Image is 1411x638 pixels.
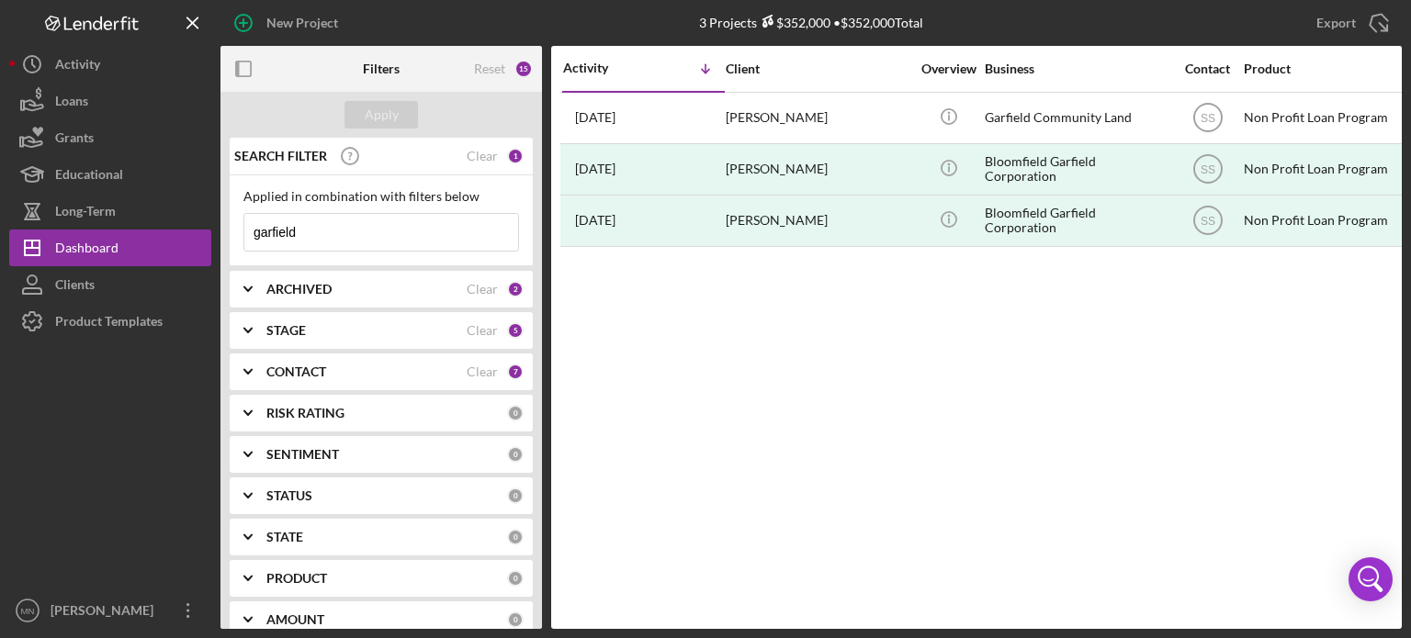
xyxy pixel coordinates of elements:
[243,189,519,204] div: Applied in combination with filters below
[507,529,524,545] div: 0
[467,149,498,163] div: Clear
[575,162,615,176] time: 2024-03-01 18:03
[365,101,399,129] div: Apply
[575,213,615,228] time: 2023-07-05 15:24
[266,530,303,544] b: STATE
[507,487,524,504] div: 0
[266,447,339,462] b: SENTIMENT
[55,193,116,234] div: Long-Term
[55,46,100,87] div: Activity
[266,323,306,338] b: STAGE
[9,193,211,229] button: Long-Term
[9,266,211,303] button: Clients
[726,94,909,142] div: [PERSON_NAME]
[1200,163,1214,176] text: SS
[266,282,332,297] b: ARCHIVED
[507,405,524,421] div: 0
[266,571,327,586] b: PRODUCT
[985,62,1168,76] div: Business
[507,446,524,463] div: 0
[757,15,830,30] div: $352,000
[55,83,88,124] div: Loans
[9,592,211,629] button: MN[PERSON_NAME]
[55,119,94,161] div: Grants
[507,322,524,339] div: 5
[726,196,909,245] div: [PERSON_NAME]
[1316,5,1356,41] div: Export
[507,148,524,164] div: 1
[467,364,498,379] div: Clear
[363,62,400,76] b: Filters
[726,145,909,194] div: [PERSON_NAME]
[55,229,119,271] div: Dashboard
[266,406,344,420] b: RISK RATING
[266,612,324,627] b: AMOUNT
[266,488,312,503] b: STATUS
[1298,5,1402,41] button: Export
[266,5,338,41] div: New Project
[266,364,326,379] b: CONTACT
[9,119,211,156] button: Grants
[55,303,163,344] div: Product Templates
[55,266,95,308] div: Clients
[1173,62,1242,76] div: Contact
[1200,112,1214,125] text: SS
[55,156,123,197] div: Educational
[507,611,524,628] div: 0
[9,229,211,266] button: Dashboard
[985,94,1168,142] div: Garfield Community Land
[9,303,211,340] button: Product Templates
[507,364,524,380] div: 7
[9,156,211,193] button: Educational
[474,62,505,76] div: Reset
[9,46,211,83] button: Activity
[467,282,498,297] div: Clear
[344,101,418,129] button: Apply
[46,592,165,633] div: [PERSON_NAME]
[985,196,1168,245] div: Bloomfield Garfield Corporation
[514,60,533,78] div: 15
[1349,557,1393,601] div: Open Intercom Messenger
[467,323,498,338] div: Clear
[699,15,923,30] div: 3 Projects • $352,000 Total
[9,83,211,119] button: Loans
[726,62,909,76] div: Client
[575,110,615,125] time: 2025-09-16 04:47
[1200,215,1214,228] text: SS
[507,570,524,587] div: 0
[563,61,644,75] div: Activity
[220,5,356,41] button: New Project
[507,281,524,297] div: 2
[234,149,327,163] b: SEARCH FILTER
[914,62,983,76] div: Overview
[985,145,1168,194] div: Bloomfield Garfield Corporation
[21,606,35,616] text: MN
